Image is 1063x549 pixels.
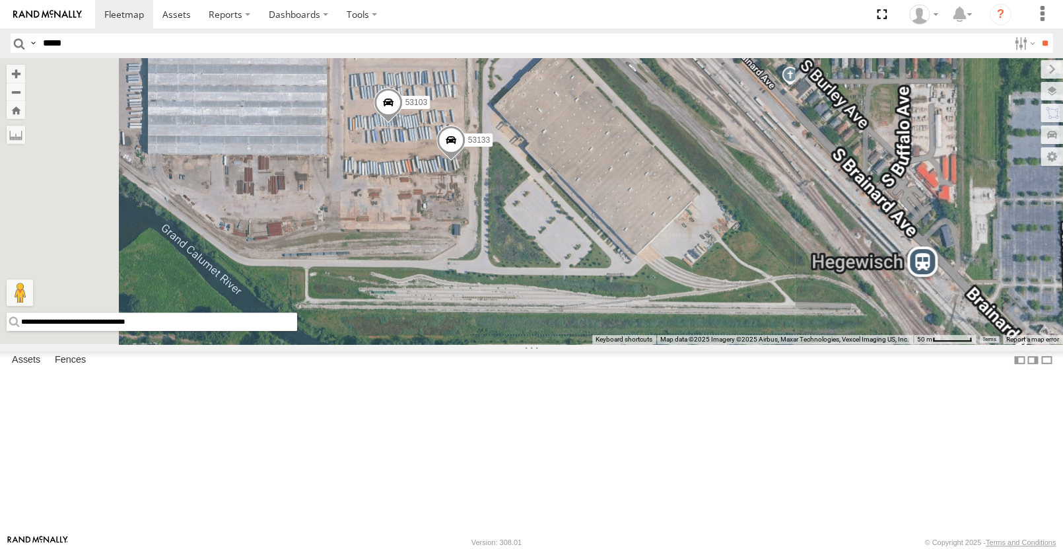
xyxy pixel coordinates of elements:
[1041,147,1063,166] label: Map Settings
[986,538,1056,546] a: Terms and Conditions
[913,335,976,344] button: Map Scale: 50 m per 56 pixels
[5,351,47,370] label: Assets
[7,65,25,83] button: Zoom in
[990,4,1011,25] i: ?
[7,101,25,119] button: Zoom Home
[471,538,522,546] div: Version: 308.01
[1026,351,1039,370] label: Dock Summary Table to the Right
[405,98,427,107] span: 53103
[13,10,82,19] img: rand-logo.svg
[468,136,490,145] span: 53133
[1006,336,1059,343] a: Report a map error
[7,83,25,101] button: Zoom out
[7,536,68,549] a: Visit our Website
[7,279,33,306] button: Drag Pegman onto the map to open Street View
[905,5,943,24] div: Miky Transport
[924,538,1056,546] div: © Copyright 2025 -
[1013,351,1026,370] label: Dock Summary Table to the Left
[48,351,92,370] label: Fences
[1009,34,1037,53] label: Search Filter Options
[982,336,996,342] a: Terms (opens in new tab)
[1040,351,1053,370] label: Hide Summary Table
[7,126,25,144] label: Measure
[28,34,38,53] label: Search Query
[917,336,932,343] span: 50 m
[596,335,652,344] button: Keyboard shortcuts
[660,336,909,343] span: Map data ©2025 Imagery ©2025 Airbus, Maxar Technologies, Vexcel Imaging US, Inc.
